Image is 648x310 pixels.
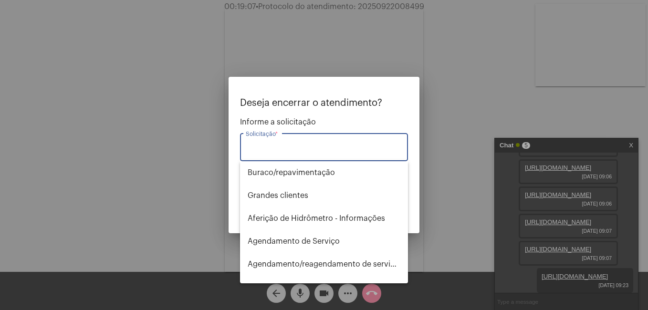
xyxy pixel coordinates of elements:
span: Agendamento de Serviço [248,230,400,253]
span: ⁠Grandes clientes [248,184,400,207]
p: Deseja encerrar o atendimento? [240,98,408,108]
span: Agendamento/reagendamento de serviços - informações [248,253,400,276]
span: Aferição de Hidrômetro - Informações [248,207,400,230]
span: Alterar nome do usuário na fatura [248,276,400,299]
span: ⁠Buraco/repavimentação [248,161,400,184]
input: Buscar solicitação [246,145,402,154]
span: Informe a solicitação [240,118,408,126]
